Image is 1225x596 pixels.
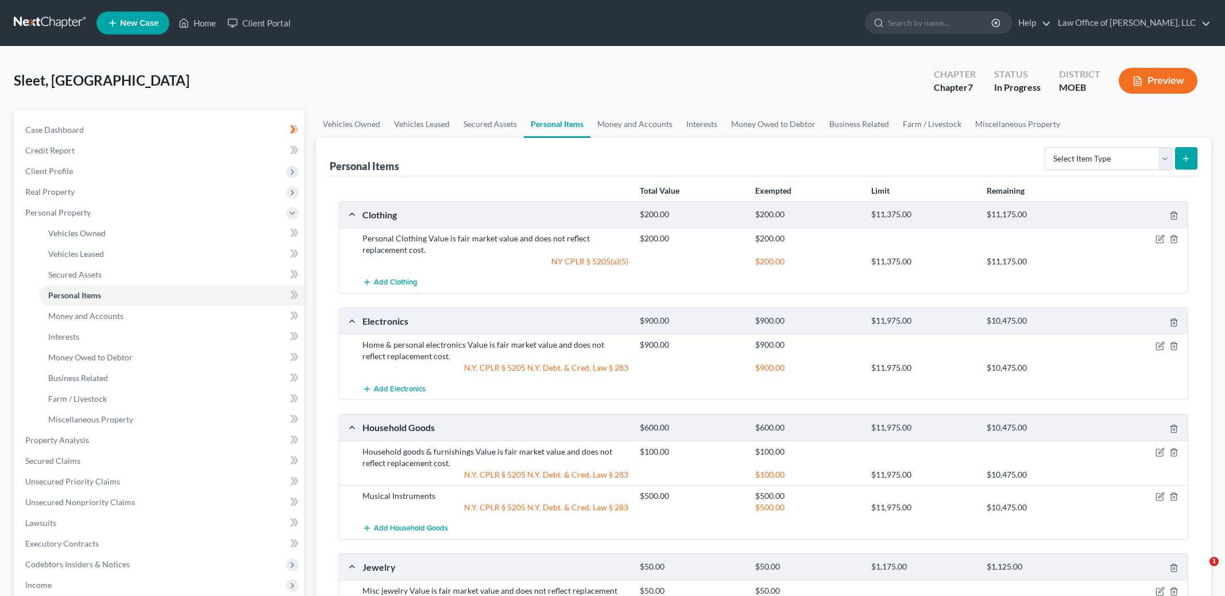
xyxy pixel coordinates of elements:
a: Vehicles Leased [387,110,457,138]
div: $100.00 [749,469,865,480]
iframe: Intercom live chat [1186,557,1214,585]
button: Add Clothing [362,272,418,293]
div: N.Y. CPLR § 5205 N.Y. Debt. & Cred. Law § 283 [357,469,634,480]
div: $11,175.00 [981,256,1096,267]
div: Household Goods [357,421,634,433]
span: Personal Items [48,290,101,300]
span: Executory Contracts [25,539,99,548]
div: Home & personal electronics Value is fair market value and does not reflect replacement cost. [357,339,634,362]
div: Household goods & furnishings Value is fair market value and does not reflect replacement cost. [357,446,634,469]
div: $500.00 [634,490,749,502]
span: Income [25,580,52,590]
a: Lawsuits [16,513,304,533]
span: Property Analysis [25,435,89,445]
a: Vehicles Leased [39,244,304,264]
div: $500.00 [749,490,865,502]
div: District [1059,68,1100,81]
div: $11,975.00 [865,316,981,326]
div: $200.00 [634,233,749,244]
span: Real Property [25,187,75,197]
a: Client Portal [222,13,296,33]
strong: Exempted [755,186,791,195]
div: $11,975.00 [865,502,981,513]
button: Preview [1119,68,1197,94]
a: Secured Assets [457,110,524,138]
a: Personal Items [39,285,304,306]
span: Personal Property [25,207,91,217]
a: Interests [679,110,724,138]
div: $10,475.00 [981,422,1096,433]
div: Jewelry [357,561,634,573]
div: $200.00 [749,256,865,267]
span: Money Owed to Debtor [48,352,133,362]
span: Codebtors Insiders & Notices [25,559,130,569]
span: Secured Claims [25,456,80,466]
a: Property Analysis [16,430,304,451]
div: $10,475.00 [981,362,1096,374]
strong: Limit [871,186,890,195]
div: $200.00 [634,209,749,220]
div: Clothing [357,209,634,221]
div: $500.00 [749,502,865,513]
div: $1,125.00 [981,562,1096,572]
div: $900.00 [749,339,865,351]
div: Chapter [934,68,976,81]
div: Electronics [357,315,634,327]
a: Vehicles Owned [39,223,304,244]
div: $900.00 [749,362,865,374]
span: Lawsuits [25,518,56,528]
a: Money and Accounts [590,110,679,138]
a: Vehicles Owned [316,110,387,138]
a: Miscellaneous Property [968,110,1067,138]
div: $200.00 [749,233,865,244]
div: $11,175.00 [981,209,1096,220]
a: Secured Claims [16,451,304,471]
input: Search by name... [888,12,993,33]
div: $100.00 [634,446,749,457]
a: Farm / Livestock [896,110,968,138]
span: Vehicles Owned [48,228,106,238]
span: 1 [1209,557,1219,566]
button: Add Household Goods [362,518,448,539]
span: New Case [120,19,159,28]
div: $200.00 [749,209,865,220]
span: Unsecured Nonpriority Claims [25,497,135,507]
a: Home [173,13,222,33]
div: NY CPLR § 5205(a)(5) [357,256,634,267]
span: Add Electronics [374,384,426,394]
span: Add Clothing [374,278,418,287]
div: $100.00 [749,446,865,457]
div: $900.00 [749,316,865,326]
a: Business Related [822,110,896,138]
div: $1,175.00 [865,562,981,572]
div: $10,475.00 [981,502,1096,513]
a: Credit Report [16,140,304,161]
strong: Remaining [987,186,1025,195]
a: Personal Items [524,110,590,138]
div: $900.00 [634,316,749,326]
div: N.Y. CPLR § 5205 N.Y. Debt. & Cred. Law § 283 [357,502,634,513]
span: Secured Assets [48,270,102,279]
a: Case Dashboard [16,120,304,140]
div: Musical Instruments [357,490,634,502]
a: Money and Accounts [39,306,304,326]
a: Help [1013,13,1051,33]
div: In Progress [994,81,1041,94]
span: 7 [968,82,973,93]
a: Business Related [39,368,304,389]
a: Interests [39,326,304,347]
span: Sleet, [GEOGRAPHIC_DATA] [14,72,190,89]
span: Credit Report [25,145,75,155]
div: $11,975.00 [865,422,981,433]
a: Miscellaneous Property [39,409,304,430]
a: Law Office of [PERSON_NAME], LLC [1052,13,1211,33]
div: $900.00 [634,339,749,351]
span: Money and Accounts [48,311,123,321]
a: Executory Contracts [16,533,304,554]
span: Vehicles Leased [48,249,104,259]
span: Business Related [48,373,108,383]
a: Unsecured Priority Claims [16,471,304,492]
span: Miscellaneous Property [48,414,133,424]
div: Personal Clothing Value is fair market value and does not reflect replacement cost. [357,233,634,256]
div: N.Y. CPLR § 5205 N.Y. Debt. & Cred. Law § 283 [357,362,634,374]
